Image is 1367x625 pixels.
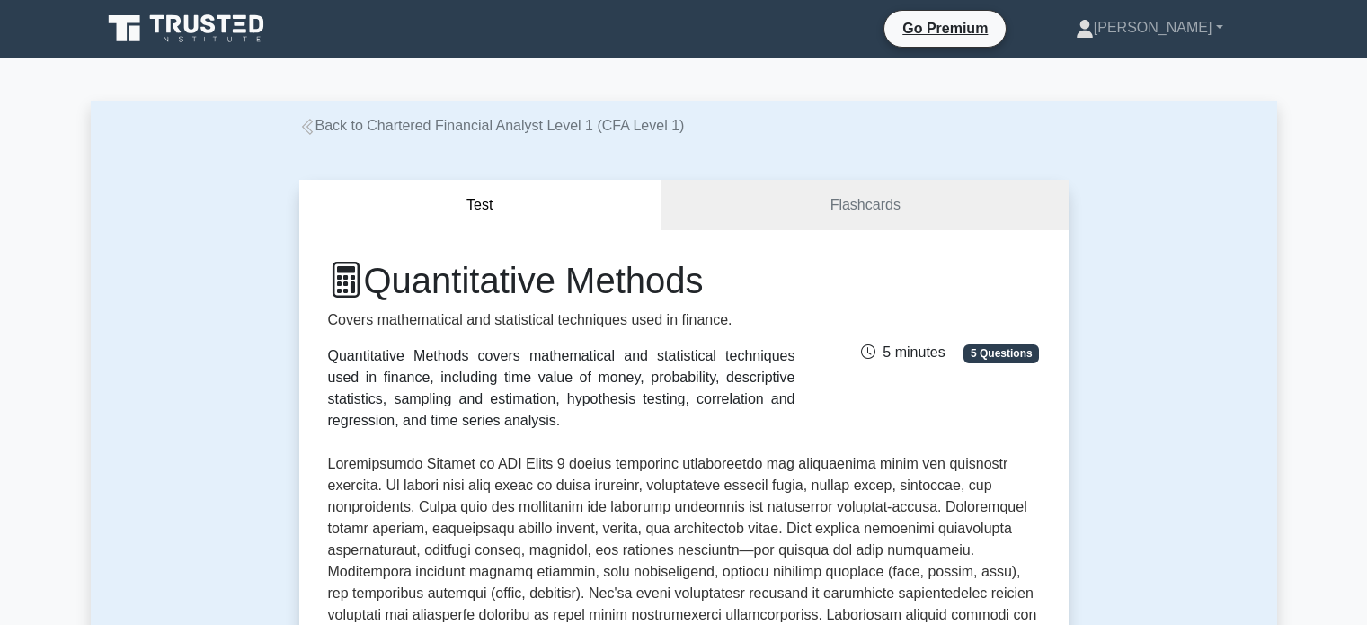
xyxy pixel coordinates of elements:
a: [PERSON_NAME] [1033,10,1266,46]
h1: Quantitative Methods [328,259,795,302]
a: Back to Chartered Financial Analyst Level 1 (CFA Level 1) [299,118,685,133]
p: Covers mathematical and statistical techniques used in finance. [328,309,795,331]
span: 5 Questions [963,344,1039,362]
button: Test [299,180,662,231]
a: Go Premium [892,17,999,40]
span: 5 minutes [861,344,945,360]
div: Quantitative Methods covers mathematical and statistical techniques used in finance, including ti... [328,345,795,432]
a: Flashcards [661,180,1068,231]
